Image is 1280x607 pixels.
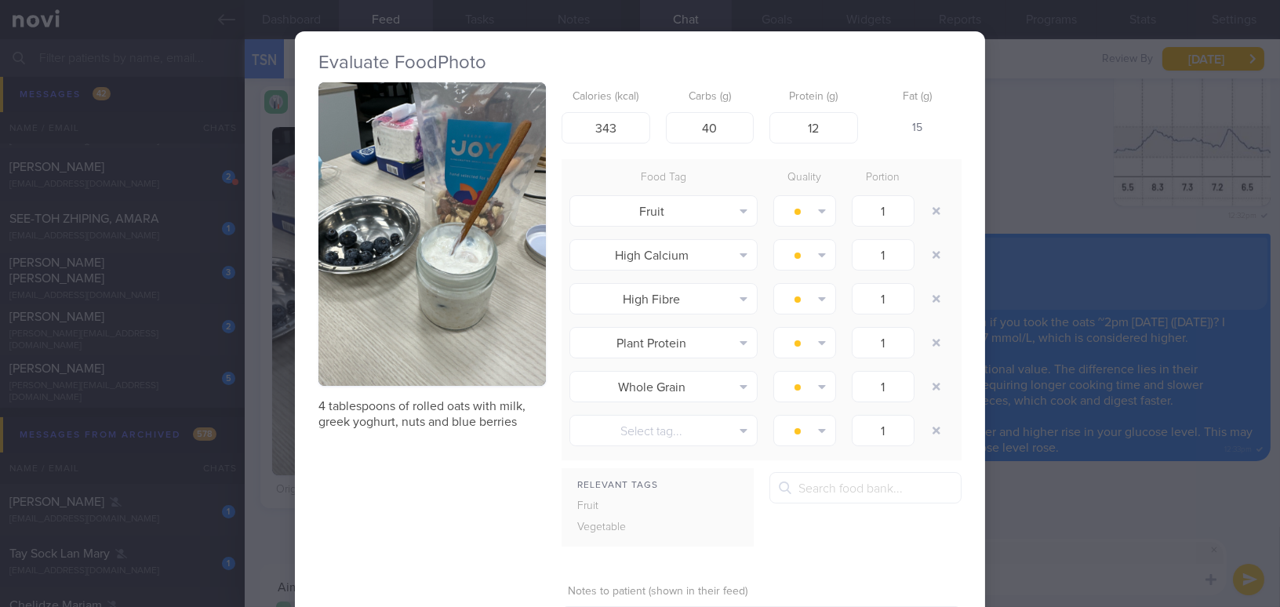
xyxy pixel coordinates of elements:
[852,283,915,314] input: 1.0
[844,167,922,189] div: Portion
[562,517,662,539] div: Vegetable
[880,90,956,104] label: Fat (g)
[852,327,915,358] input: 1.0
[852,415,915,446] input: 1.0
[852,371,915,402] input: 1.0
[318,82,546,386] img: 4 tablespoons of rolled oats with milk, greek yoghurt, nuts and blue berries
[874,112,962,145] div: 15
[569,327,758,358] button: Plant Protein
[318,398,546,430] p: 4 tablespoons of rolled oats with milk, greek yoghurt, nuts and blue berries
[569,283,758,314] button: High Fibre
[672,90,748,104] label: Carbs (g)
[562,496,662,518] div: Fruit
[569,195,758,227] button: Fruit
[569,239,758,271] button: High Calcium
[569,415,758,446] button: Select tag...
[562,167,765,189] div: Food Tag
[852,195,915,227] input: 1.0
[852,239,915,271] input: 1.0
[562,476,754,496] div: Relevant Tags
[569,371,758,402] button: Whole Grain
[776,90,852,104] label: Protein (g)
[769,472,962,503] input: Search food bank...
[769,112,858,144] input: 9
[562,112,650,144] input: 250
[318,51,962,75] h2: Evaluate Food Photo
[765,167,844,189] div: Quality
[568,585,955,599] label: Notes to patient (shown in their feed)
[666,112,755,144] input: 33
[568,90,644,104] label: Calories (kcal)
